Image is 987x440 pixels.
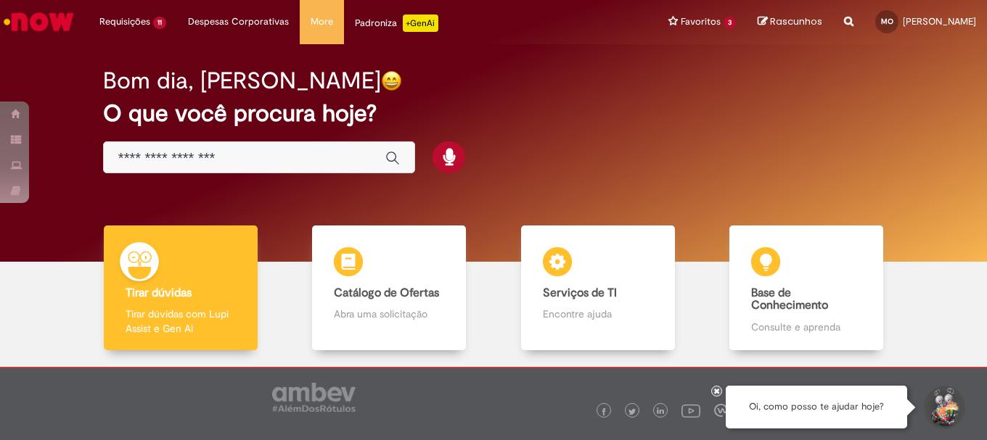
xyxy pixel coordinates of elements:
a: Serviços de TI Encontre ajuda [493,225,703,351]
span: More [311,14,333,29]
a: Catálogo de Ofertas Abra uma solicitação [285,225,494,351]
span: 3 [724,17,736,29]
a: Rascunhos [758,15,822,29]
h2: O que você procura hoje? [103,101,884,126]
span: Despesas Corporativas [188,14,289,29]
span: 11 [153,17,166,29]
h2: Bom dia, [PERSON_NAME] [103,68,381,94]
img: logo_footer_linkedin.png [657,407,664,416]
button: Iniciar Conversa de Suporte [922,386,965,429]
b: Serviços de TI [543,286,617,300]
div: Oi, como posso te ajudar hoje? [726,386,907,428]
img: logo_footer_twitter.png [628,408,636,415]
b: Tirar dúvidas [126,286,192,300]
div: Padroniza [355,14,438,32]
img: logo_footer_facebook.png [600,408,607,415]
a: Base de Conhecimento Consulte e aprenda [703,225,912,351]
p: Tirar dúvidas com Lupi Assist e Gen Ai [126,307,236,336]
p: Encontre ajuda [543,307,653,321]
b: Base de Conhecimento [751,286,828,313]
img: ServiceNow [1,7,76,36]
span: Favoritos [681,14,721,29]
img: logo_footer_youtube.png [681,401,700,420]
span: Requisições [99,14,150,29]
span: Rascunhos [770,14,822,28]
span: MO [881,17,893,26]
p: Consulte e aprenda [751,320,861,334]
span: [PERSON_NAME] [903,15,976,28]
p: Abra uma solicitação [334,307,444,321]
b: Catálogo de Ofertas [334,286,439,300]
img: logo_footer_workplace.png [714,404,727,417]
img: logo_footer_ambev_rotulo_gray.png [272,383,356,412]
p: +GenAi [403,14,438,32]
a: Tirar dúvidas Tirar dúvidas com Lupi Assist e Gen Ai [76,225,285,351]
img: happy-face.png [381,70,402,91]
